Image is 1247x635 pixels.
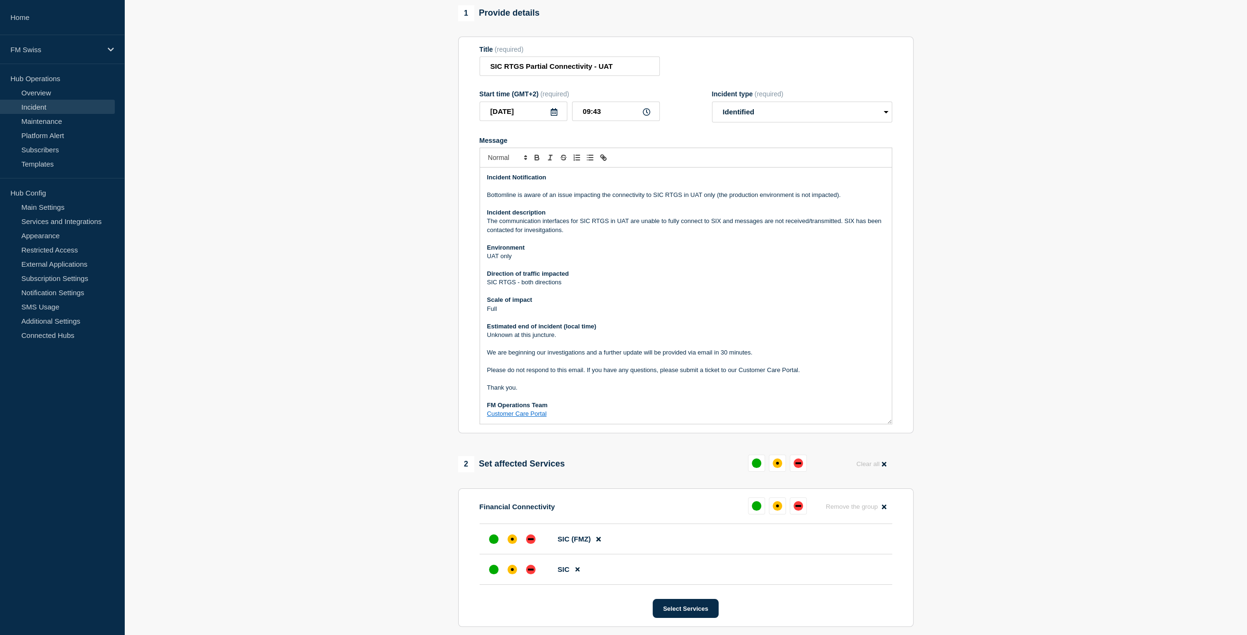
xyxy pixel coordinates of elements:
span: 1 [458,5,474,21]
strong: Estimated end of incident (local time) [487,323,596,330]
button: Remove the group [820,497,892,516]
button: Toggle italic text [544,152,557,163]
p: UAT only [487,252,885,261]
div: up [752,458,761,468]
button: affected [769,455,786,472]
input: HH:MM [572,102,660,121]
span: Remove the group [826,503,878,510]
button: up [748,455,765,472]
div: affected [508,534,517,544]
strong: Incident Notification [487,174,546,181]
div: Message [480,168,892,424]
div: down [526,565,536,574]
select: Incident type [712,102,892,122]
button: Toggle link [597,152,610,163]
input: YYYY-MM-DD [480,102,567,121]
p: We are beginning our investigations and a further update will be provided via email in 30 minutes. [487,348,885,357]
strong: FM Operations Team [487,402,548,409]
div: up [489,565,499,574]
strong: Scale of impact [487,296,532,303]
button: affected [769,497,786,514]
a: Customer Care Portal [487,410,547,417]
p: Please do not respond to this email. If you have any questions, please submit a ticket to our Cus... [487,366,885,374]
p: Unknown at this juncture. [487,331,885,339]
span: (required) [495,46,524,53]
div: up [489,534,499,544]
strong: Incident description [487,209,546,216]
div: Provide details [458,5,540,21]
span: Font size [484,152,530,163]
p: Bottomline is aware of an issue impacting the connectivity to SIC RTGS in UAT only (the productio... [487,191,885,199]
button: Toggle ordered list [570,152,583,163]
button: Toggle bold text [530,152,544,163]
span: (required) [755,90,784,98]
div: up [752,501,761,511]
button: Select Services [653,599,719,618]
p: FM Swiss [10,46,102,54]
div: affected [508,565,517,574]
div: affected [773,458,782,468]
input: Title [480,56,660,76]
p: Full [487,305,885,313]
div: Set affected Services [458,456,565,472]
p: SIC RTGS - both directions [487,278,885,287]
p: The communication interfaces for SIC RTGS in UAT are unable to fully connect to SIX and messages ... [487,217,885,234]
div: Incident type [712,90,892,98]
div: Start time (GMT+2) [480,90,660,98]
span: (required) [540,90,569,98]
span: SIC [558,565,570,573]
button: down [790,455,807,472]
strong: Direction of traffic impacted [487,270,569,277]
div: affected [773,501,782,511]
span: SIC (FMZ) [558,535,591,543]
div: down [526,534,536,544]
button: down [790,497,807,514]
div: down [794,501,803,511]
div: Message [480,137,892,144]
div: down [794,458,803,468]
strong: Environment [487,244,525,251]
button: Clear all [850,455,892,473]
p: Thank you. [487,383,885,392]
button: Toggle strikethrough text [557,152,570,163]
p: Financial Connectivity [480,503,555,511]
button: Toggle bulleted list [583,152,597,163]
button: up [748,497,765,514]
div: Title [480,46,660,53]
span: 2 [458,456,474,472]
